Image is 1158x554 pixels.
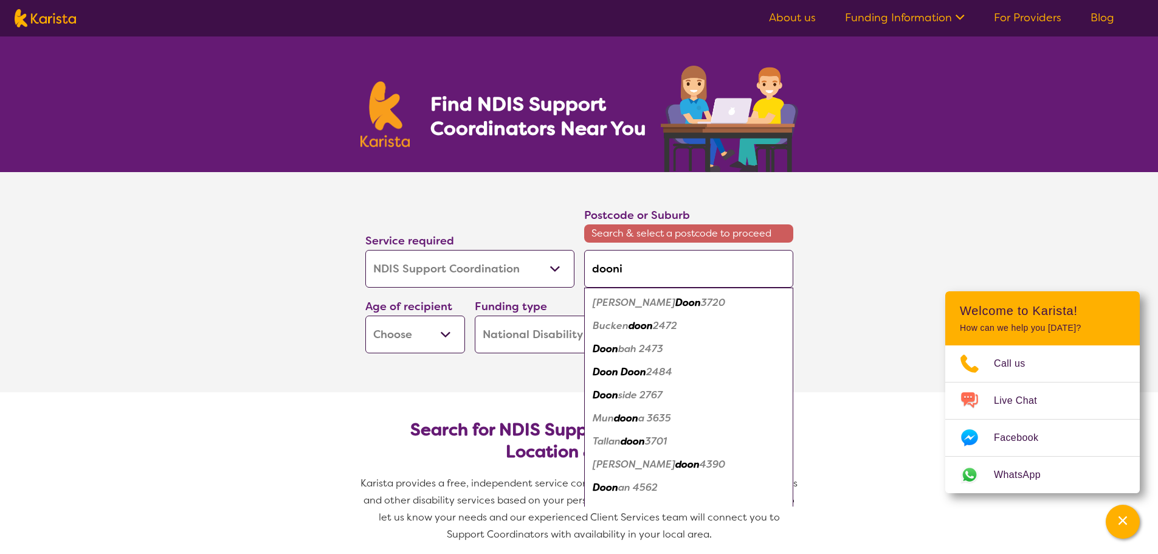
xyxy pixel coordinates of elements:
img: support-coordination [661,66,798,172]
div: Tallandoon 3701 [590,430,787,453]
label: Funding type [475,299,547,314]
span: Call us [994,355,1040,373]
em: Doon [675,296,701,309]
img: Karista logo [15,9,76,27]
em: Bucken [593,319,629,332]
em: doon [629,319,653,332]
a: Blog [1091,10,1114,25]
p: How can we help you [DATE]? [960,323,1125,333]
div: Moondooner 4605 [590,499,787,522]
label: Postcode or Suburb [584,208,690,223]
em: doon [614,412,638,424]
div: Doonan 4562 [590,476,787,499]
div: Doonside 2767 [590,384,787,407]
div: Channel Menu [945,291,1140,493]
button: Channel Menu [1106,505,1140,539]
h1: Find NDIS Support Coordinators Near You [430,92,655,140]
em: doon [620,504,644,517]
em: 4390 [700,458,725,471]
em: 3701 [645,435,667,448]
em: Doon [593,365,618,378]
span: Search & select a postcode to proceed [584,224,793,243]
em: Tallan [593,435,621,448]
em: Doon [621,365,646,378]
em: er 4605 [644,504,682,517]
em: Doon [593,342,618,355]
div: Mundoona 3635 [590,407,787,430]
div: Bonnie Doon 3720 [590,291,787,314]
span: Karista provides a free, independent service connecting you with NDIS Support Coordinators and ot... [360,477,800,541]
a: Web link opens in a new tab. [945,457,1140,493]
em: Doon [593,481,618,494]
a: Funding Information [845,10,965,25]
em: [PERSON_NAME] [593,458,675,471]
div: Doon Doon 2484 [590,361,787,384]
label: Service required [365,234,454,248]
div: Buckendoon 2472 [590,314,787,338]
em: Doon [593,389,618,401]
a: For Providers [994,10,1061,25]
h2: Welcome to Karista! [960,303,1125,318]
em: side 2767 [618,389,663,401]
ul: Choose channel [945,345,1140,493]
span: WhatsApp [994,466,1055,484]
em: bah 2473 [618,342,663,355]
label: Age of recipient [365,299,452,314]
em: 2484 [646,365,672,378]
h2: Search for NDIS Support Coordinators by Location & Needs [375,419,784,463]
span: Facebook [994,429,1053,447]
em: doon [675,458,700,471]
em: Mun [593,412,614,424]
em: doon [621,435,645,448]
span: Live Chat [994,392,1052,410]
img: Karista logo [360,81,410,147]
em: an 4562 [618,481,658,494]
div: Callandoon 4390 [590,453,787,476]
em: [PERSON_NAME] [593,296,675,309]
input: Type [584,250,793,288]
a: About us [769,10,816,25]
em: a 3635 [638,412,671,424]
em: 3720 [701,296,725,309]
em: Moon [593,504,620,517]
em: 2472 [653,319,677,332]
div: Doonbah 2473 [590,338,787,361]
